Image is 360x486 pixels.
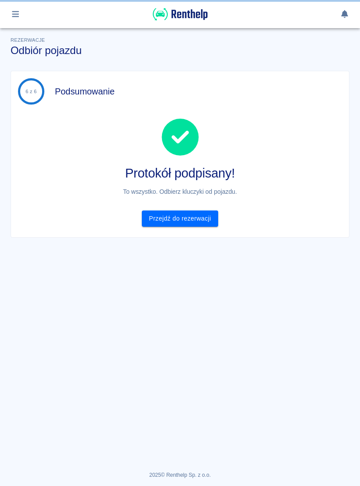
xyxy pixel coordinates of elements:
[142,210,218,227] a: Przejdź do rezerwacji
[18,187,342,196] h6: To wszystko. Odbierz kluczyki od pojazdu.
[153,7,208,22] img: Renthelp logo
[25,89,37,94] div: 6 z 6
[55,86,115,97] h4: Podsumowanie
[153,16,208,23] a: Renthelp logo
[11,37,45,43] span: Rezerwacje
[11,44,349,57] h3: Odbiór pojazdu
[18,166,342,180] h2: Protokół podpisany!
